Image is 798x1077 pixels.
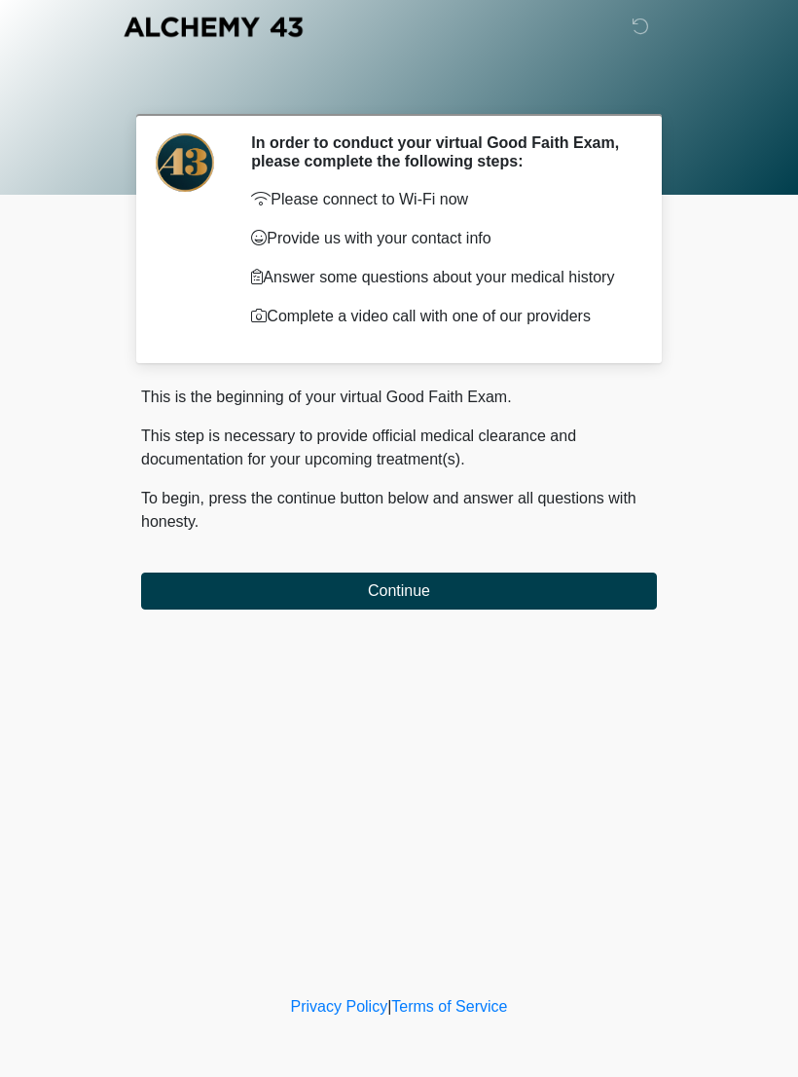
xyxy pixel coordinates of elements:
[251,305,628,328] p: Complete a video call with one of our providers
[141,487,657,534] p: To begin, press the continue button below and answer all questions with honesty.
[141,386,657,409] p: This is the beginning of your virtual Good Faith Exam.
[387,998,391,1015] a: |
[127,70,671,106] h1: ‎ ‎ ‎ ‎
[391,998,507,1015] a: Terms of Service
[251,266,628,289] p: Answer some questions about your medical history
[251,188,628,211] p: Please connect to Wi-Fi now
[251,227,628,250] p: Provide us with your contact info
[251,133,628,170] h2: In order to conduct your virtual Good Faith Exam, please complete the following steps:
[291,998,388,1015] a: Privacy Policy
[156,133,214,192] img: Agent Avatar
[122,15,305,39] img: Alchemy 43 Logo
[141,425,657,471] p: This step is necessary to provide official medical clearance and documentation for your upcoming ...
[141,573,657,610] button: Continue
